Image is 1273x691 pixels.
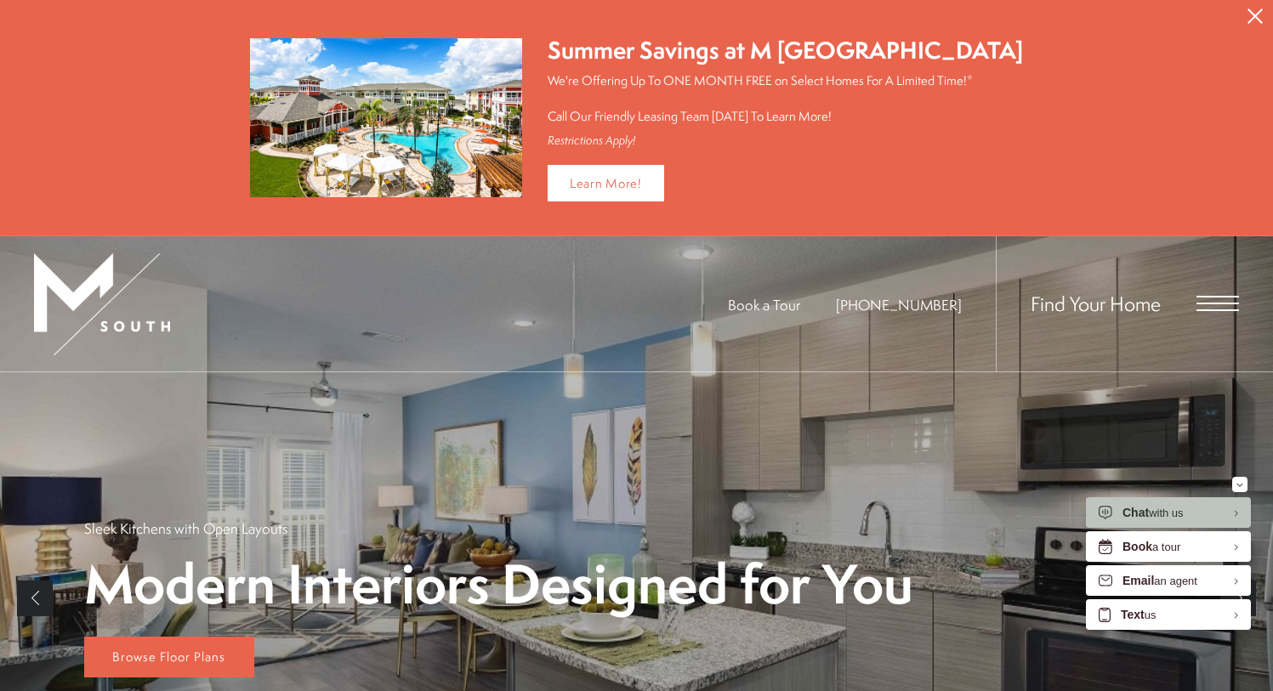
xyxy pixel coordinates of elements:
span: Browse Floor Plans [112,648,225,666]
a: Call Us at 813-570-8014 [836,295,962,314]
a: Book a Tour [728,295,800,314]
img: MSouth [34,253,170,355]
p: Sleek Kitchens with Open Layouts [84,518,287,538]
span: [PHONE_NUMBER] [836,295,962,314]
div: Restrictions Apply! [548,133,1023,148]
p: We're Offering Up To ONE MONTH FREE on Select Homes For A Limited Time!* Call Our Friendly Leasin... [548,71,1023,125]
button: Open Menu [1196,296,1239,311]
a: Browse Floor Plans [84,637,254,677]
img: Summer Savings at M South Apartments [250,38,522,197]
p: Modern Interiors Designed for You [84,555,913,613]
div: Summer Savings at M [GEOGRAPHIC_DATA] [548,34,1023,67]
a: Learn More! [548,165,664,201]
a: Find Your Home [1031,290,1161,317]
a: Previous [17,581,53,616]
